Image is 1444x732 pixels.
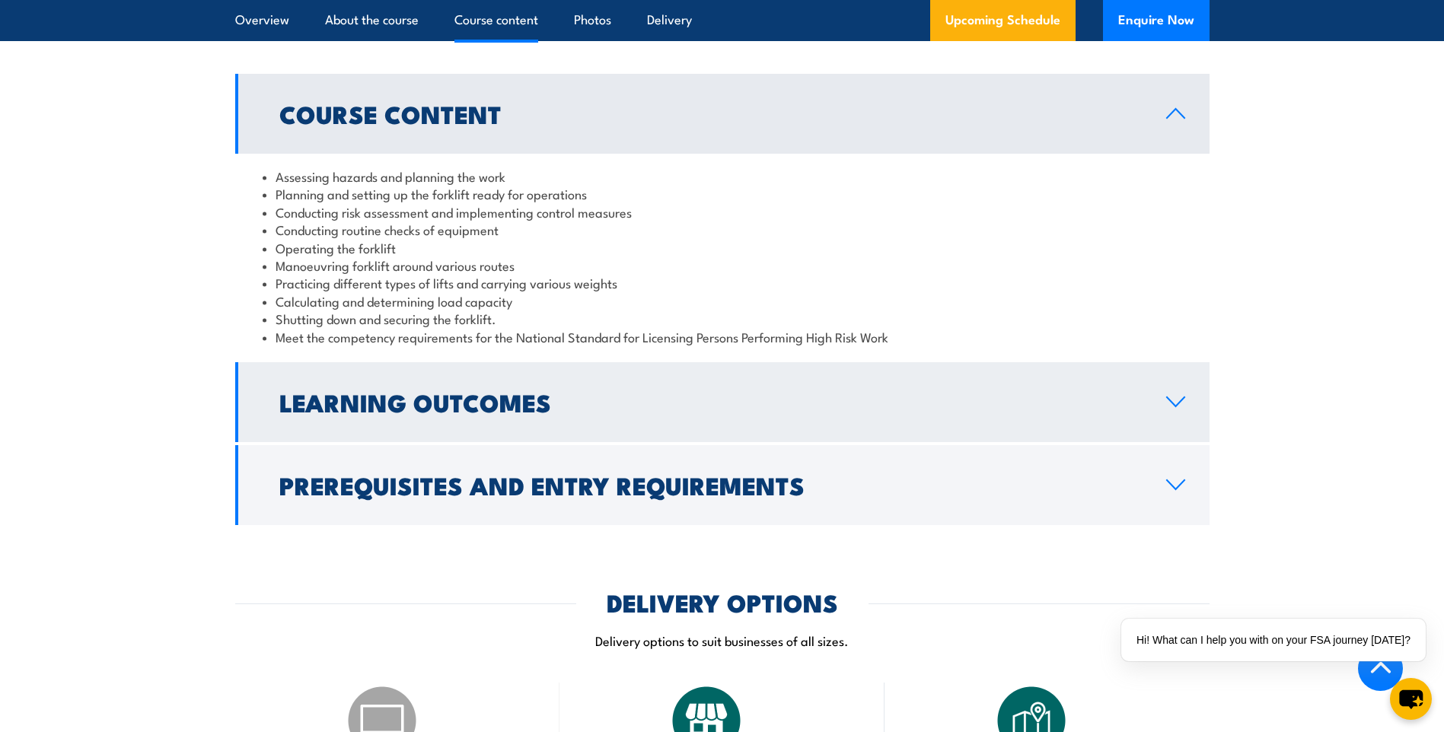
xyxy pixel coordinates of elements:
[279,391,1142,412] h2: Learning Outcomes
[279,474,1142,495] h2: Prerequisites and Entry Requirements
[279,103,1142,124] h2: Course Content
[235,632,1210,649] p: Delivery options to suit businesses of all sizes.
[1121,619,1426,661] div: Hi! What can I help you with on your FSA journey [DATE]?
[607,591,838,613] h2: DELIVERY OPTIONS
[235,445,1210,525] a: Prerequisites and Entry Requirements
[263,274,1182,291] li: Practicing different types of lifts and carrying various weights
[235,362,1210,442] a: Learning Outcomes
[263,221,1182,238] li: Conducting routine checks of equipment
[263,310,1182,327] li: Shutting down and securing the forklift.
[1390,678,1432,720] button: chat-button
[263,185,1182,202] li: Planning and setting up the forklift ready for operations
[263,203,1182,221] li: Conducting risk assessment and implementing control measures
[235,74,1210,154] a: Course Content
[263,239,1182,256] li: Operating the forklift
[263,292,1182,310] li: Calculating and determining load capacity
[263,256,1182,274] li: Manoeuvring forklift around various routes
[263,167,1182,185] li: Assessing hazards and planning the work
[263,328,1182,345] li: Meet the competency requirements for the National Standard for Licensing Persons Performing High ...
